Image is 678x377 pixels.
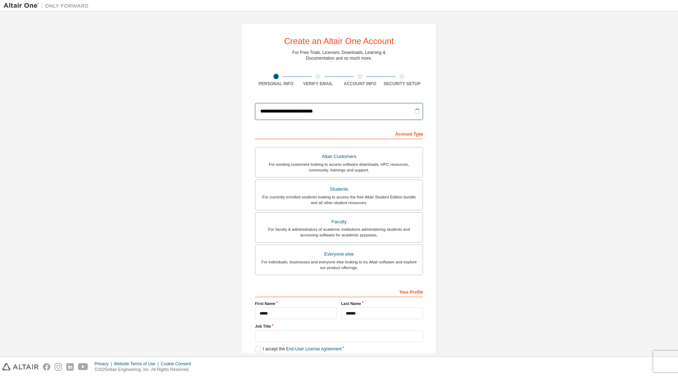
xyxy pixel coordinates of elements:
[260,226,418,238] div: For faculty & administrators of academic institutions administering students and accessing softwa...
[286,346,342,351] a: End-User License Agreement
[255,286,423,297] div: Your Profile
[260,217,418,227] div: Faculty
[260,152,418,162] div: Altair Customers
[95,367,195,373] p: © 2025 Altair Engineering, Inc. All Rights Reserved.
[381,81,423,87] div: Security Setup
[260,184,418,194] div: Students
[114,361,161,367] div: Website Terms of Use
[260,162,418,173] div: For existing customers looking to access software downloads, HPC resources, community, trainings ...
[255,346,341,352] label: I accept the
[78,363,88,371] img: youtube.svg
[297,81,339,87] div: Verify Email
[255,128,423,139] div: Account Type
[255,301,337,306] label: First Name
[260,194,418,206] div: For currently enrolled students looking to access the free Altair Student Edition bundle and all ...
[43,363,50,371] img: facebook.svg
[293,50,386,61] div: For Free Trials, Licenses, Downloads, Learning & Documentation and so much more.
[341,301,423,306] label: Last Name
[260,259,418,271] div: For individuals, businesses and everyone else looking to try Altair software and explore our prod...
[339,81,381,87] div: Account Info
[55,363,62,371] img: instagram.svg
[66,363,74,371] img: linkedin.svg
[2,363,39,371] img: altair_logo.svg
[255,323,423,329] label: Job Title
[161,361,195,367] div: Cookie Consent
[284,37,394,45] div: Create an Altair One Account
[95,361,114,367] div: Privacy
[4,2,92,9] img: Altair One
[260,249,418,259] div: Everyone else
[255,81,297,87] div: Personal Info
